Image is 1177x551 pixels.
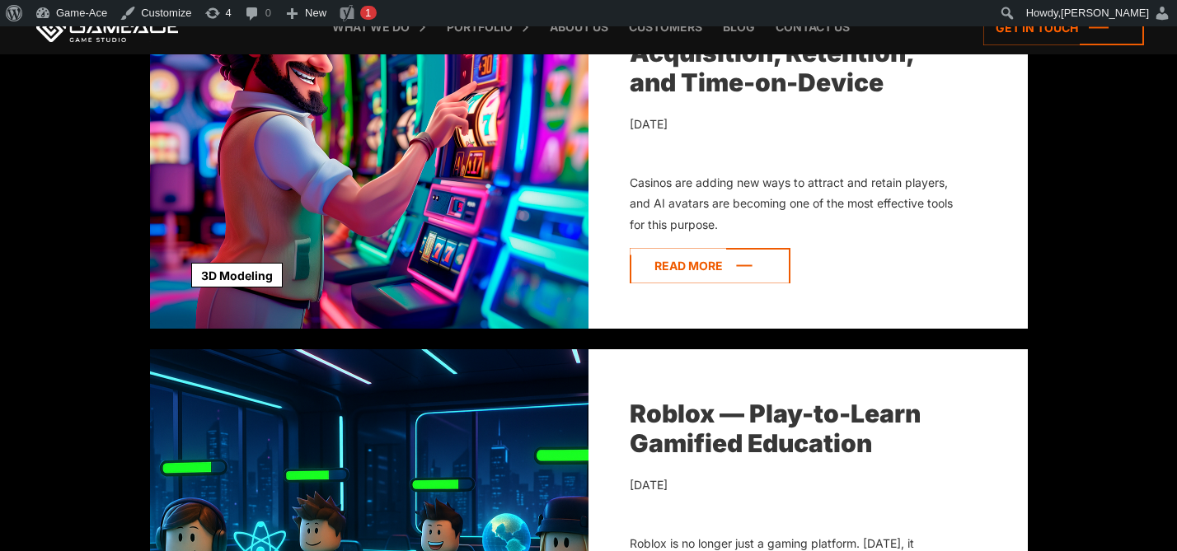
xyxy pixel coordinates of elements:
[630,114,954,135] div: [DATE]
[365,7,371,19] span: 1
[983,10,1144,45] a: Get in touch
[630,399,921,458] a: Roblox — Play-to-Learn Gamified Education
[630,248,790,283] a: Read more
[1061,7,1149,19] span: [PERSON_NAME]
[630,474,954,496] div: [DATE]
[630,172,954,236] div: Casinos are adding new ways to attract and retain players, and AI avatars are becoming one of the...
[191,263,283,287] a: 3D Modeling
